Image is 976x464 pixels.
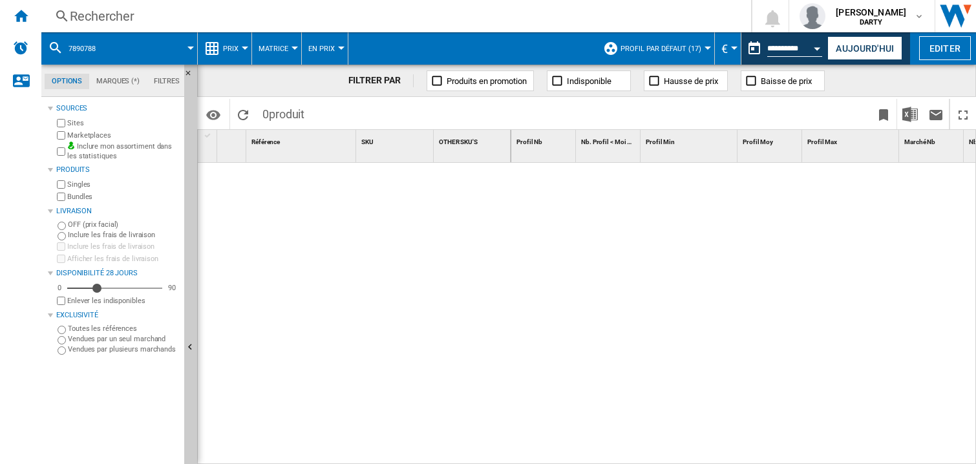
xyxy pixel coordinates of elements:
input: Inclure mon assortiment dans les statistiques [57,143,65,160]
div: Sort None [220,130,246,150]
label: Vendues par un seul marchand [68,334,179,344]
input: Singles [57,180,65,189]
div: 90 [165,283,179,293]
label: Inclure les frais de livraison [68,230,179,240]
button: € [721,32,734,65]
div: Sort None [359,130,433,150]
label: Bundles [67,192,179,202]
div: Profil Nb Sort None [514,130,575,150]
div: Produits [56,165,179,175]
div: SKU Sort None [359,130,433,150]
span: Matrice [259,45,288,53]
md-tab-item: Options [45,74,89,89]
button: Prix [223,32,245,65]
button: Options [200,103,226,126]
img: profile.jpg [800,3,825,29]
div: Profil Moy Sort None [740,130,801,150]
span: Marché Nb [904,138,935,145]
div: Ce rapport est basé sur une date antérieure à celle d'aujourd'hui. [741,32,825,65]
button: Baisse de prix [741,70,825,91]
label: Marketplaces [67,131,179,140]
img: mysite-bg-18x18.png [67,142,75,149]
span: Profil Nb [516,138,542,145]
div: Sources [56,103,179,114]
button: Hausse de prix [644,70,728,91]
span: € [721,42,728,56]
div: Profil par défaut (17) [603,32,708,65]
div: Profil Min Sort None [643,130,737,150]
button: Créer un favoris [871,99,896,129]
span: [PERSON_NAME] [836,6,906,19]
label: Enlever les indisponibles [67,296,179,306]
div: Livraison [56,206,179,216]
span: Prix [223,45,239,53]
span: Produits en promotion [447,76,527,86]
button: md-calendar [741,36,767,61]
label: Sites [67,118,179,128]
button: Produits en promotion [427,70,534,91]
button: Open calendar [806,35,829,58]
span: Profil Moy [743,138,773,145]
div: Sort None [902,130,963,150]
input: Vendues par un seul marchand [58,336,66,344]
span: SKU [361,138,374,145]
span: 0 [256,99,311,126]
div: Nb. Profil < Moi Sort None [578,130,640,150]
md-menu: Currency [715,32,741,65]
button: Télécharger au format Excel [897,99,923,129]
span: produit [269,107,304,121]
button: Masquer [184,65,200,88]
label: OFF (prix facial) [68,220,179,229]
div: Disponibilité 28 Jours [56,268,179,279]
input: Inclure les frais de livraison [57,242,65,251]
div: Prix [204,32,245,65]
span: Indisponible [567,76,611,86]
div: En Prix [308,32,341,65]
span: En Prix [308,45,335,53]
label: Inclure mon assortiment dans les statistiques [67,142,179,162]
span: Profil Min [646,138,675,145]
md-tab-item: Marques (*) [89,74,147,89]
div: Marché Nb Sort None [902,130,963,150]
div: Sort None [740,130,801,150]
button: 7890788 [69,32,109,65]
input: Afficher les frais de livraison [57,297,65,305]
button: Matrice [259,32,295,65]
span: Référence [251,138,280,145]
div: Exclusivité [56,310,179,321]
button: Indisponible [547,70,631,91]
div: 0 [54,283,65,293]
input: OFF (prix facial) [58,222,66,230]
input: Inclure les frais de livraison [58,232,66,240]
span: Hausse de prix [664,76,718,86]
span: OTHER SKU'S [439,138,478,145]
div: 7890788 [48,32,191,65]
span: Profil par défaut (17) [621,45,701,53]
input: Vendues par plusieurs marchands [58,346,66,355]
label: Toutes les références [68,324,179,333]
label: Vendues par plusieurs marchands [68,344,179,354]
button: Aujourd'hui [827,36,902,60]
div: Sort None [805,130,898,150]
input: Bundles [57,193,65,201]
button: Profil par défaut (17) [621,32,708,65]
b: DARTY [860,18,883,26]
div: Sort None [643,130,737,150]
label: Afficher les frais de livraison [67,254,179,264]
img: alerts-logo.svg [13,40,28,56]
input: Sites [57,119,65,127]
div: Sort None [578,130,640,150]
span: 7890788 [69,45,96,53]
div: OTHER SKU'S Sort None [436,130,511,150]
label: Inclure les frais de livraison [67,242,179,251]
input: Toutes les références [58,326,66,334]
div: Référence Sort None [249,130,355,150]
button: Recharger [230,99,256,129]
button: Plein écran [950,99,976,129]
label: Singles [67,180,179,189]
img: excel-24x24.png [902,107,918,122]
div: Profil Max Sort None [805,130,898,150]
md-tab-item: Filtres [147,74,187,89]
